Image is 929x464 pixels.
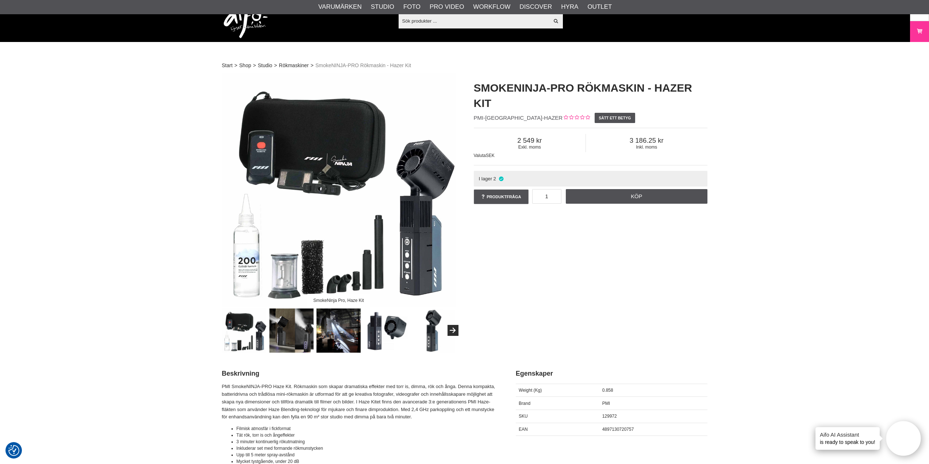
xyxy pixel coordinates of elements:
[222,73,456,307] img: SmokeNinja Pro, Haze Kit
[318,2,362,12] a: Varumärken
[237,452,498,458] li: Upp till 5 meter spray-avstånd
[239,62,251,69] a: Shop
[586,137,707,145] span: 3 186.25
[595,113,635,123] a: Sätt ett betyg
[224,5,268,38] img: logo.png
[566,189,707,204] a: Köp
[237,445,498,452] li: Inkluderar set med formande rökmunstycken
[586,145,707,150] span: Inkl. moms
[237,438,498,445] li: 3 minuter kontinuerlig rökutmatning
[222,369,498,378] h2: Beskrivning
[602,414,617,419] span: 129972
[815,427,880,450] div: is ready to speak to you!
[561,2,578,12] a: Hyra
[474,115,563,121] span: PMI-[GEOGRAPHIC_DATA]-HAZER
[307,294,370,307] div: SmokeNinja Pro, Haze Kit
[237,432,498,438] li: Tät rök, torr is och ångeffekter
[8,445,19,456] img: Revisit consent button
[498,176,504,181] i: I lager
[587,2,612,12] a: Outlet
[474,137,586,145] span: 2 549
[473,2,510,12] a: Workflow
[253,62,256,69] span: >
[494,176,496,181] span: 2
[274,62,277,69] span: >
[602,427,634,432] span: 4897130720757
[258,62,272,69] a: Studio
[519,2,552,12] a: Discover
[222,308,266,353] img: SmokeNinja Pro, Haze Kit
[474,189,529,204] a: Produktfråga
[563,114,590,122] div: Kundbetyg: 0
[316,308,361,353] img: Create cinematic dry ice, haze, fog, and steam effects
[8,444,19,457] button: Samtyckesinställningar
[269,308,314,353] img: Wireless mini smoke machine
[311,62,314,69] span: >
[519,388,542,393] span: Weight (Kg)
[519,427,528,432] span: EAN
[222,383,498,421] p: PMI SmokeNINJA-PRO Haze Kit. Rökmaskin som skapar dramatiska effekter med torr is, dimma, rök och...
[222,62,233,69] a: Start
[474,145,586,150] span: Exkl. moms
[371,2,394,12] a: Studio
[474,80,707,111] h1: SmokeNINJA-PRO Rökmaskin - Hazer Kit
[399,15,549,26] input: Sök produkter ...
[411,308,455,353] img: Haze Blending technology for finer haze
[519,401,530,406] span: Brand
[516,369,707,378] h2: Egenskaper
[430,2,464,12] a: Pro Video
[279,62,309,69] a: Rökmaskiner
[820,431,875,438] h4: Aifo AI Assistant
[234,62,237,69] span: >
[474,153,486,158] span: Valuta
[403,2,421,12] a: Foto
[237,425,498,432] li: Filmisk atmosfär i fickformat
[364,308,408,353] img: The fan comes with 2.4Ghz pairing
[519,414,528,419] span: SKU
[602,388,613,393] span: 0.858
[486,153,495,158] span: SEK
[448,325,458,336] button: Next
[315,62,411,69] span: SmokeNINJA-PRO Rökmaskin - Hazer Kit
[479,176,492,181] span: I lager
[602,401,610,406] span: PMI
